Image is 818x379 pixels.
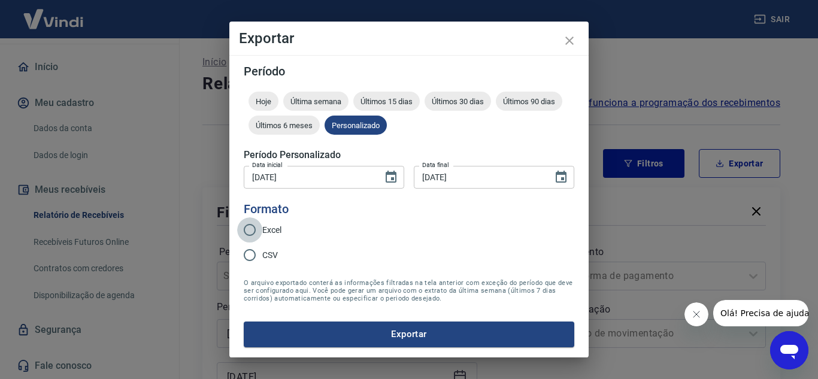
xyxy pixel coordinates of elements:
[325,121,387,130] span: Personalizado
[353,97,420,106] span: Últimos 15 dias
[239,31,579,46] h4: Exportar
[244,322,574,347] button: Exportar
[422,160,449,169] label: Data final
[549,165,573,189] button: Choose date, selected date is 22 de ago de 2025
[425,97,491,106] span: Últimos 30 dias
[249,121,320,130] span: Últimos 6 meses
[244,65,574,77] h5: Período
[244,201,289,218] legend: Formato
[496,97,562,106] span: Últimos 90 dias
[7,8,101,18] span: Olá! Precisa de ajuda?
[262,224,281,237] span: Excel
[262,249,278,262] span: CSV
[249,116,320,135] div: Últimos 6 meses
[325,116,387,135] div: Personalizado
[244,279,574,302] span: O arquivo exportado conterá as informações filtradas na tela anterior com exceção do período que ...
[252,160,283,169] label: Data inicial
[713,300,808,326] iframe: Mensagem da empresa
[555,26,584,55] button: close
[249,97,278,106] span: Hoje
[414,166,544,188] input: DD/MM/YYYY
[379,165,403,189] button: Choose date, selected date is 1 de ago de 2025
[353,92,420,111] div: Últimos 15 dias
[684,302,708,326] iframe: Fechar mensagem
[244,166,374,188] input: DD/MM/YYYY
[244,149,574,161] h5: Período Personalizado
[249,92,278,111] div: Hoje
[425,92,491,111] div: Últimos 30 dias
[283,97,349,106] span: Última semana
[283,92,349,111] div: Última semana
[496,92,562,111] div: Últimos 90 dias
[770,331,808,369] iframe: Botão para abrir a janela de mensagens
